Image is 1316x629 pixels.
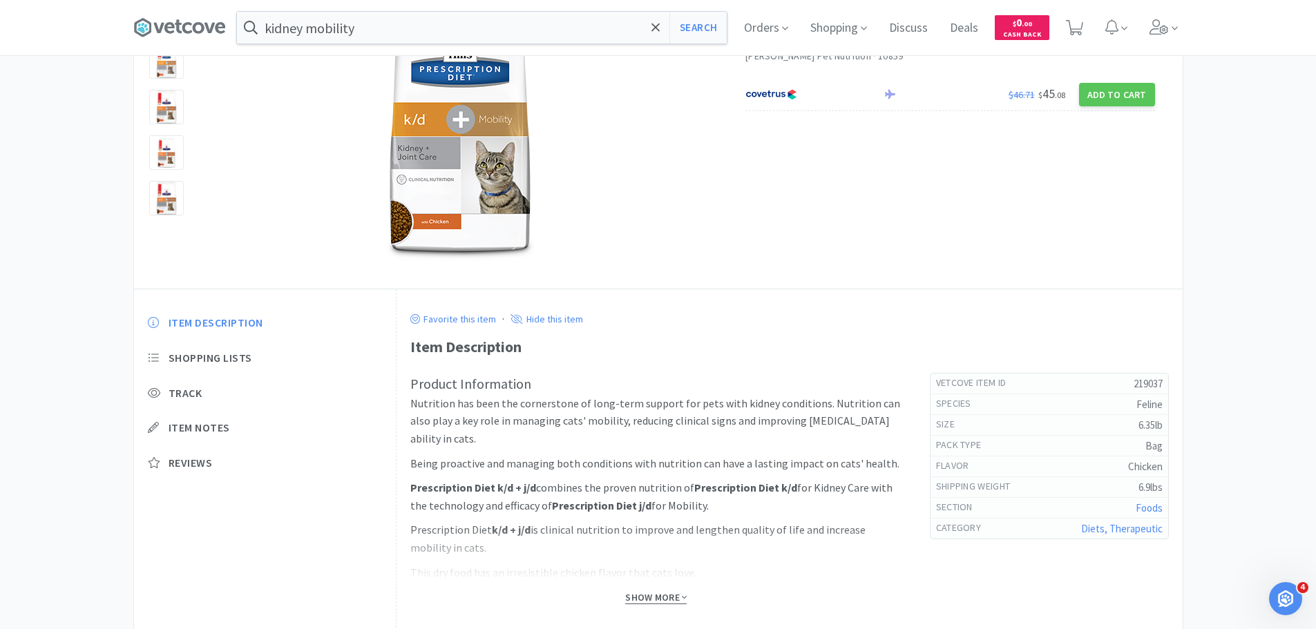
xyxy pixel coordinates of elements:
[944,22,984,35] a: Deals
[995,9,1049,46] a: $0.00Cash Back
[936,397,982,411] h6: Species
[420,313,496,325] p: Favorite this item
[552,499,651,512] strong: Prescription Diet j/d
[669,12,727,43] button: Search
[1136,501,1163,514] a: Foods
[410,395,902,448] p: Nutrition has been the cornerstone of long-term support for pets with kidney conditions. Nutritio...
[169,420,230,435] span: Item Notes
[936,480,1022,494] h6: Shipping Weight
[410,481,536,494] strong: Prescription Diet k/d + j/d
[980,459,1162,474] h5: Chicken
[1297,582,1308,593] span: 4
[385,13,535,261] img: 0d7a33bfc0cc4b318b6dc94bf62ae44d_185804.png
[523,313,583,325] p: Hide this item
[492,523,531,536] strong: k/d + j/d
[1013,16,1032,29] span: 0
[966,418,1163,432] h5: 6.35lb
[410,455,902,473] p: Being proactive and managing both conditions with nutrition can have a lasting impact on cats' he...
[410,335,1169,359] div: Item Description
[1081,522,1163,535] a: Diets, Therapeutic
[410,479,902,514] p: combines the proven nutrition of for Kidney Care with the technology and efficacy of for Mobility.
[1009,88,1035,101] span: $46.71
[982,397,1163,412] h5: Feline
[1013,19,1016,28] span: $
[169,456,213,470] span: Reviews
[1055,90,1065,100] span: . 08
[873,50,876,62] span: ·
[1079,83,1155,106] button: Add to Cart
[745,84,797,105] img: 77fca1acd8b6420a9015268ca798ef17_1.png
[169,351,252,365] span: Shopping Lists
[936,521,992,535] h6: Category
[1021,480,1162,494] h5: 6.9lbs
[1003,31,1041,40] span: Cash Back
[936,501,984,514] h6: Section
[884,22,933,35] a: Discuss
[502,310,504,328] div: ·
[1017,376,1162,391] h5: 219037
[410,373,902,395] h3: Product Information
[1038,90,1042,100] span: $
[169,316,263,330] span: Item Description
[992,438,1162,453] h5: Bag
[1269,582,1302,615] iframe: Intercom live chat
[694,481,797,494] strong: Prescription Diet k/d
[625,591,687,604] span: Show More
[936,459,980,473] h6: flavor
[936,376,1018,390] h6: Vetcove Item Id
[169,386,202,400] span: Track
[410,521,902,557] p: Prescription Diet is clinical nutrition to improve and lengthen quality of life and increase mobi...
[936,438,993,452] h6: pack type
[1038,86,1065,101] span: 45
[1022,19,1032,28] span: . 00
[237,12,727,43] input: Search by item, sku, manufacturer, ingredient, size...
[936,418,966,432] h6: size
